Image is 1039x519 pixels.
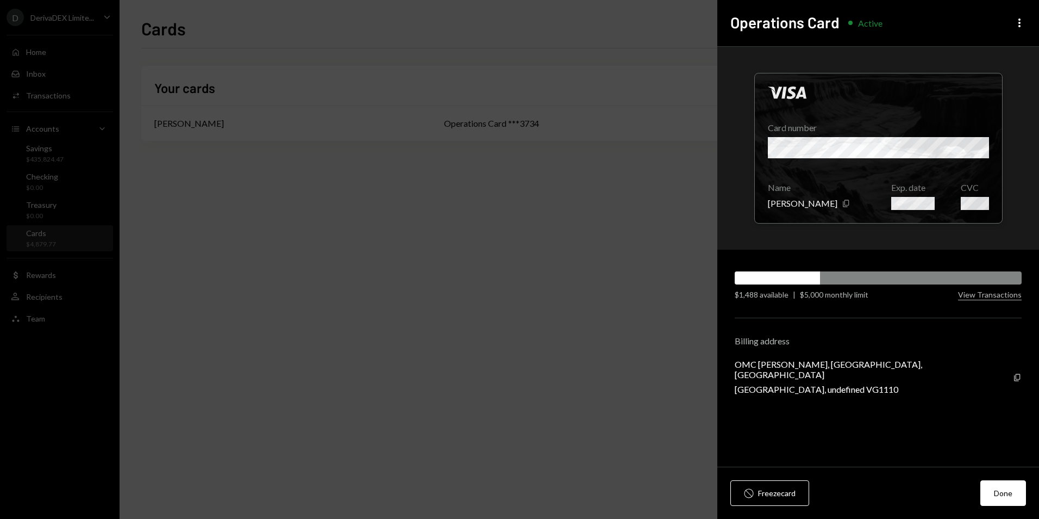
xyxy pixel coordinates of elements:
div: Freeze card [758,487,796,499]
button: Freezecard [730,480,809,506]
button: View Transactions [958,290,1022,300]
button: Done [980,480,1026,506]
div: Active [858,18,882,28]
div: [GEOGRAPHIC_DATA], undefined VG1110 [735,384,1013,394]
h2: Operations Card [730,12,840,33]
div: Click to hide [754,73,1003,224]
div: $1,488 available [735,289,788,300]
div: OMC [PERSON_NAME], [GEOGRAPHIC_DATA], [GEOGRAPHIC_DATA] [735,359,1013,380]
div: $5,000 monthly limit [800,289,868,300]
div: | [793,289,796,300]
div: Billing address [735,336,1022,346]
